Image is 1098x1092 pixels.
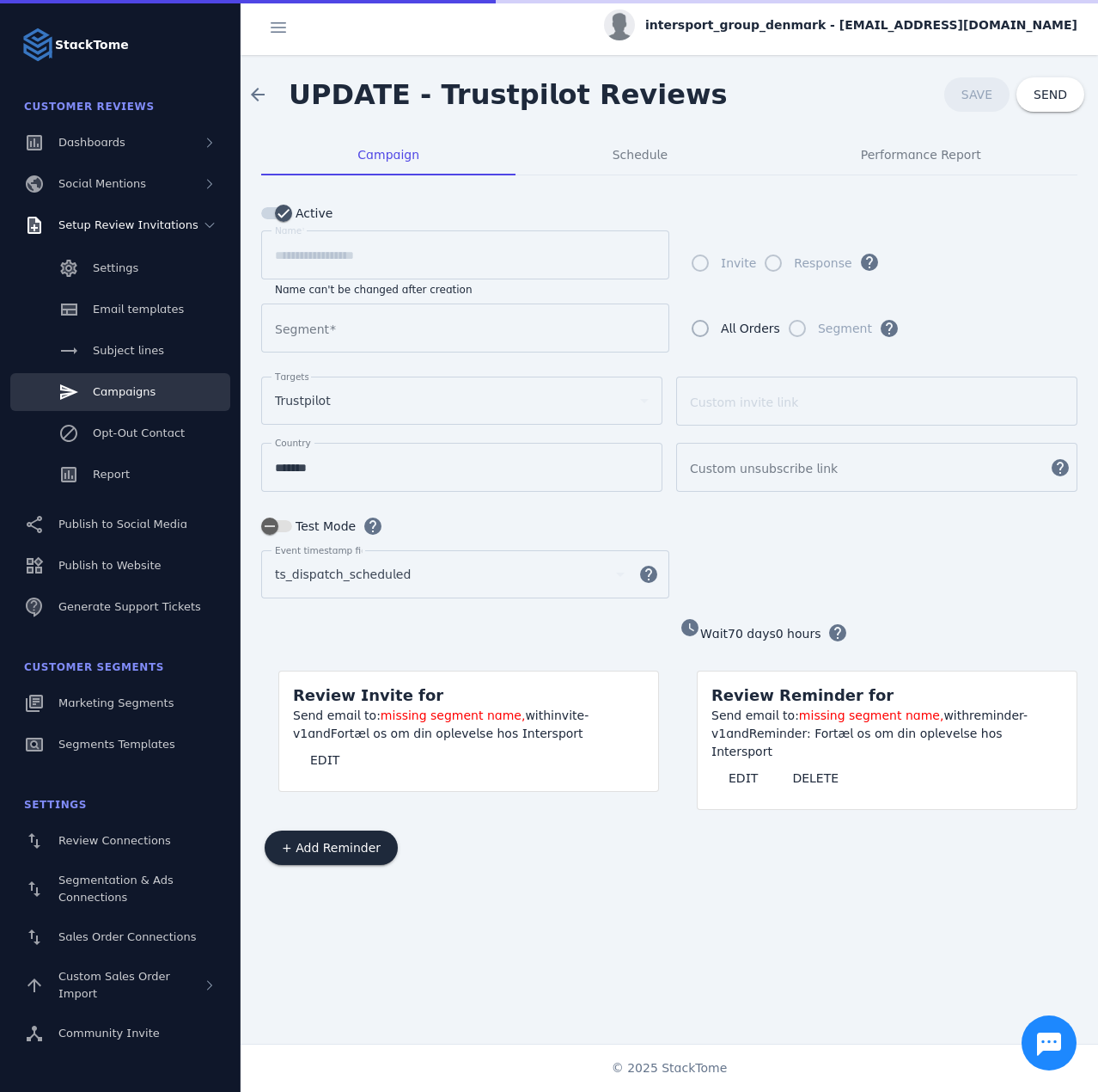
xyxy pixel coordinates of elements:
button: EDIT [711,761,775,795]
mat-label: Name [275,225,302,236]
mat-label: Custom unsubscribe link [690,462,838,475]
img: Logo image [21,28,55,62]
a: Sales Order Connections [10,918,230,956]
a: Marketing Segments [10,684,230,722]
span: 70 days [728,627,776,641]
span: Customer Reviews [24,101,155,113]
span: intersport_group_denmark - [EMAIL_ADDRESS][DOMAIN_NAME] [645,16,1077,34]
span: Send email to: [711,709,799,722]
button: intersport_group_denmark - [EMAIL_ADDRESS][DOMAIN_NAME] [604,9,1077,40]
a: Segmentation & Ads Connections [10,863,230,915]
a: Opt-Out Contact [10,414,230,452]
span: Segmentation & Ads Connections [58,874,174,904]
span: EDIT [310,754,339,766]
mat-label: Custom invite link [690,396,798,409]
a: Segments Templates [10,726,230,764]
span: Campaign [357,149,419,161]
span: missing segment name, [799,709,944,722]
button: + Add Reminder [265,831,398,865]
span: EDIT [729,772,758,784]
mat-label: Event timestamp field [275,545,375,555]
span: 0 hours [776,627,821,641]
span: Social Mentions [58,177,146,190]
span: DELETE [792,772,839,784]
div: invite-v1 Fortæl os om din oplevelse hos Intersport [293,707,644,743]
a: Report [10,456,230,494]
span: Segments Templates [58,738,175,751]
span: Customer Segments [24,661,164,673]
a: Subject lines [10,332,230,370]
label: Response [790,253,851,273]
span: Generate Support Tickets [58,600,201,613]
span: ts_dispatch_scheduled [275,564,411,585]
span: Settings [24,799,87,811]
a: Settings [10,249,230,287]
button: DELETE [775,761,856,795]
span: and [726,727,749,740]
span: UPDATE - Trustpilot Reviews [289,78,728,111]
mat-label: Country [275,438,311,448]
span: Publish to Website [58,559,161,572]
span: Schedule [613,149,668,161]
span: and [308,727,331,740]
button: SEND [1016,77,1084,112]
mat-hint: Name can't be changed after creation [275,279,473,297]
span: missing segment name, [381,709,526,722]
span: Custom Sales Order Import [58,970,170,1000]
span: Trustpilot [275,390,331,411]
span: Review Invite for [293,686,443,704]
strong: StackTome [55,36,129,54]
mat-label: Segment [275,322,329,336]
a: Review Connections [10,822,230,860]
a: Publish to Website [10,547,230,585]
span: Dashboards [58,136,125,149]
span: with [525,709,551,722]
mat-icon: help [628,564,669,585]
button: EDIT [293,743,357,777]
span: Publish to Social Media [58,518,187,531]
span: + Add Reminder [282,842,381,854]
span: Campaigns [93,385,156,398]
span: Review Connections [58,834,171,847]
span: Review Reminder for [711,686,894,704]
span: SEND [1034,89,1067,101]
span: Report [93,468,130,481]
span: Email templates [93,303,184,316]
span: Community Invite [58,1027,160,1040]
a: Campaigns [10,373,230,411]
span: Send email to: [293,709,381,722]
label: Segment [814,318,872,339]
label: Invite [717,253,756,273]
span: Performance Report [861,149,981,161]
div: All Orders [721,318,780,339]
a: Generate Support Tickets [10,588,230,626]
span: Setup Review Invitations [58,218,198,231]
mat-icon: watch_later [680,617,700,638]
input: Country [275,457,649,478]
span: Marketing Segments [58,696,174,709]
span: Sales Order Connections [58,930,196,943]
label: Test Mode [292,516,356,537]
span: © 2025 StackTome [612,1059,728,1077]
a: Email templates [10,291,230,328]
mat-label: Targets [275,371,309,382]
span: with [943,709,969,722]
span: Opt-Out Contact [93,426,185,439]
a: Publish to Social Media [10,506,230,543]
span: Wait [700,627,728,641]
span: Settings [93,261,138,274]
div: reminder-v1 Reminder: Fortæl os om din oplevelse hos Intersport [711,707,1063,761]
img: profile.jpg [604,9,635,40]
label: Active [292,203,332,224]
a: Community Invite [10,1015,230,1052]
input: Segment [275,318,656,339]
span: Subject lines [93,344,164,357]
